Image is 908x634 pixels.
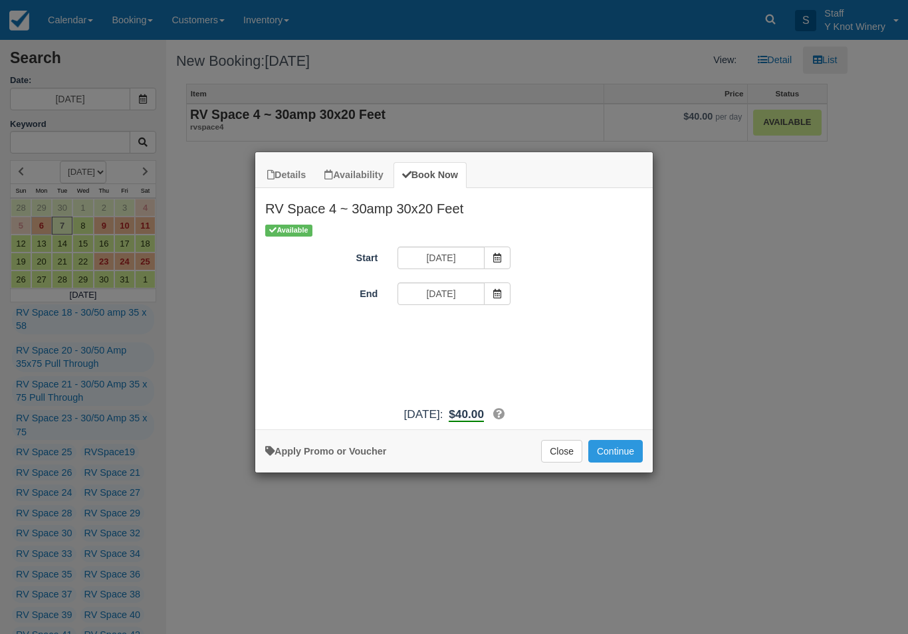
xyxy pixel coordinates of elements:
[255,406,653,423] div: [DATE]:
[265,446,386,457] a: Apply Voucher
[255,282,388,301] label: End
[259,162,314,188] a: Details
[394,162,467,188] a: Book Now
[265,225,312,236] span: Available
[255,188,653,223] h2: RV Space 4 ~ 30amp 30x20 Feet
[449,407,484,421] span: $40.00
[255,247,388,265] label: Start
[255,188,653,423] div: Item Modal
[588,440,643,463] button: Add to Booking
[316,162,392,188] a: Availability
[541,440,582,463] button: Close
